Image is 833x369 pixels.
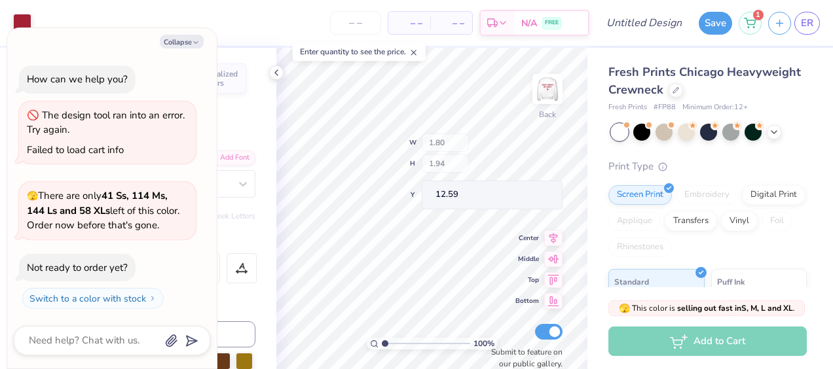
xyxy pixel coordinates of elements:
[149,294,157,302] img: Switch to a color with stock
[619,302,795,314] span: This color is .
[596,10,692,36] input: Untitled Design
[608,64,801,97] span: Fresh Prints Chicago Heavyweight Crewneck
[762,211,792,231] div: Foil
[27,73,128,86] div: How can we help you?
[801,16,813,31] span: ER
[27,189,168,217] strong: 41 Ss, 114 Ms, 144 Ls and 58 XLs
[608,159,807,174] div: Print Type
[676,185,738,205] div: Embroidery
[721,211,758,231] div: Vinyl
[619,302,630,315] span: 🫣
[608,237,672,257] div: Rhinestones
[545,18,559,27] span: FREE
[539,109,556,120] div: Back
[614,275,649,289] span: Standard
[682,102,748,113] span: Minimum Order: 12 +
[515,255,539,264] span: Middle
[515,296,539,306] span: Bottom
[27,190,38,202] span: 🫣
[330,11,381,35] input: – –
[608,102,647,113] span: Fresh Prints
[27,109,185,137] div: The design tool ran into an error. Try again.
[665,211,717,231] div: Transfers
[521,16,537,30] span: N/A
[293,43,426,61] div: Enter quantity to see the price.
[699,12,732,35] button: Save
[473,338,494,349] span: 100 %
[438,16,464,30] span: – –
[160,35,204,48] button: Collapse
[534,76,561,102] img: Back
[27,189,179,232] span: There are only left of this color. Order now before that's gone.
[794,12,820,35] a: ER
[742,185,805,205] div: Digital Print
[608,211,661,231] div: Applique
[204,150,255,166] div: Add Font
[515,234,539,243] span: Center
[22,288,164,309] button: Switch to a color with stock
[753,10,764,20] span: 1
[396,16,422,30] span: – –
[677,303,793,313] strong: selling out fast in S, M, L and XL
[27,143,124,156] div: Failed to load cart info
[515,275,539,285] span: Top
[608,185,672,205] div: Screen Print
[654,102,676,113] span: # FP88
[27,261,128,274] div: Not ready to order yet?
[717,275,745,289] span: Puff Ink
